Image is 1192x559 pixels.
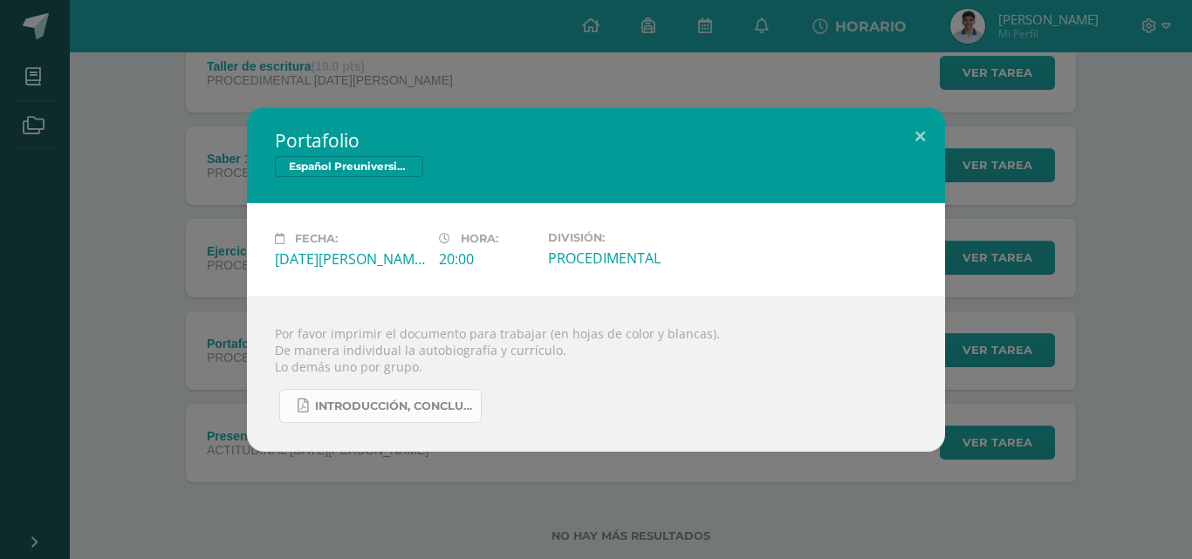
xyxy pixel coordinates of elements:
[275,156,423,177] span: Español Preuniversitario
[548,231,698,244] label: División:
[439,249,534,269] div: 20:00
[895,107,945,167] button: Close (Esc)
[295,232,338,245] span: Fecha:
[275,249,425,269] div: [DATE][PERSON_NAME]
[275,128,917,153] h2: Portafolio
[461,232,498,245] span: Hora:
[279,389,482,423] a: Introducción, conclusión,objetivos, biografía, autobiografía .pdf
[247,297,945,452] div: Por favor imprimir el documento para trabajar (en hojas de color y blancas). De manera individual...
[315,399,472,413] span: Introducción, conclusión,objetivos, biografía, autobiografía .pdf
[548,249,698,268] div: PROCEDIMENTAL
